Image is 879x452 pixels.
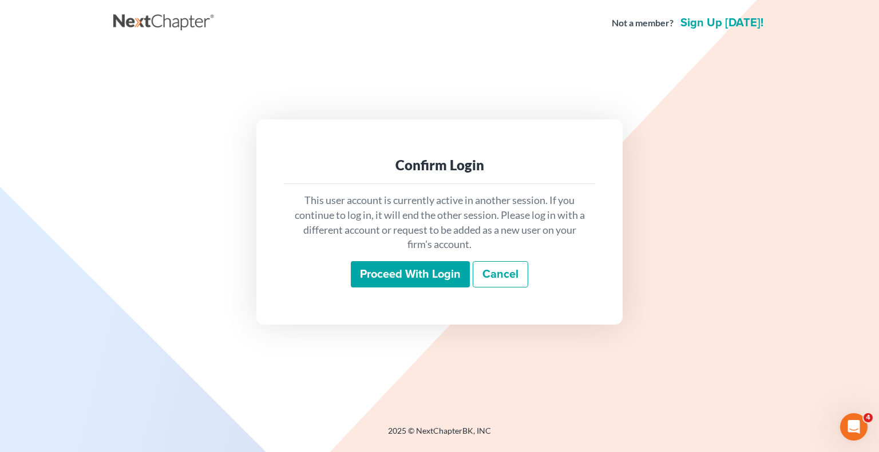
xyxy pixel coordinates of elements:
[840,413,868,441] iframe: Intercom live chat
[351,261,470,287] input: Proceed with login
[293,156,586,174] div: Confirm Login
[678,17,766,29] a: Sign up [DATE]!
[864,413,873,422] span: 4
[113,425,766,446] div: 2025 © NextChapterBK, INC
[473,261,528,287] a: Cancel
[293,193,586,252] p: This user account is currently active in another session. If you continue to log in, it will end ...
[612,17,674,30] strong: Not a member?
